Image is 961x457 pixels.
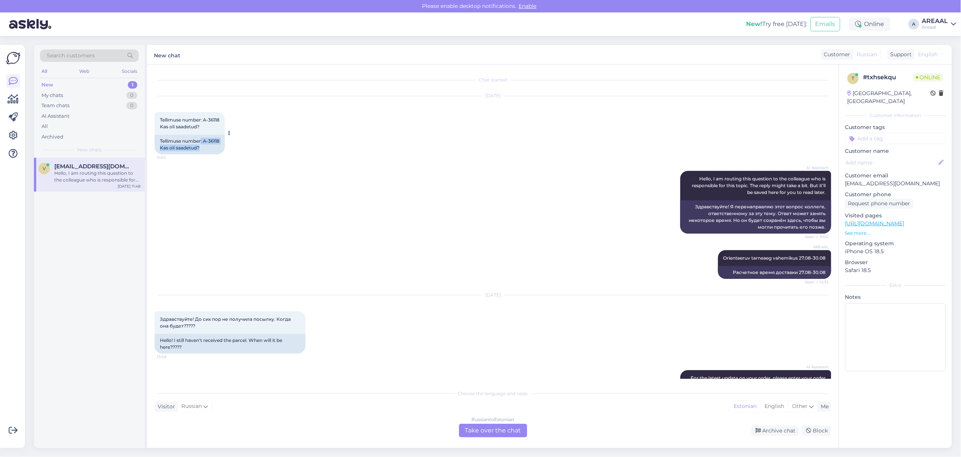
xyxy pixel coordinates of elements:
div: Take over the chat [459,424,527,437]
span: Seen ✓ 12:32 [801,279,829,285]
div: Здравствуйте! Я перенаправляю этот вопрос коллеге, ответственному за эту тему. Ответ может занять... [680,200,831,234]
div: Areaal [922,24,948,30]
div: Расчетное время доставки 27.08-30.08 [718,266,831,279]
span: t [852,75,855,81]
p: Customer tags [845,123,946,131]
span: New chats [77,146,101,153]
div: [DATE] [155,92,831,99]
p: Operating system [845,240,946,248]
div: Extra [845,282,946,289]
span: Hello, I am routing this question to the colleague who is responsible for this topic. The reply m... [692,176,827,195]
div: Online [849,17,890,31]
span: Russian [181,402,202,411]
p: Safari 18.5 [845,266,946,274]
div: AI Assistant [41,112,69,120]
div: Choose the language and reply [155,390,831,397]
input: Add a tag [845,133,946,144]
p: Notes [845,293,946,301]
div: Visitor [155,403,175,411]
div: Customer [821,51,850,58]
div: Hello! I still haven't received the parcel. When will it be here????? [155,334,305,354]
span: Tellimuse number: A-36118 Kas oli saadetud? [160,117,220,129]
p: Visited pages [845,212,946,220]
div: [GEOGRAPHIC_DATA], [GEOGRAPHIC_DATA] [847,89,931,105]
span: For the latest update on your order, please enter your order number and email here: - - - Deliver... [688,375,827,408]
p: See more ... [845,230,946,237]
div: English [761,401,788,412]
div: Archived [41,133,63,141]
div: 1 [128,81,137,89]
p: [EMAIL_ADDRESS][DOMAIN_NAME] [845,180,946,188]
a: [URL][DOMAIN_NAME] [845,220,904,227]
div: Team chats [41,102,69,109]
div: Customer information [845,112,946,119]
div: My chats [41,92,63,99]
span: Enable [517,3,539,9]
div: Try free [DATE]: [746,20,807,29]
span: 11:00 [157,155,185,160]
span: AI Assistant [801,364,829,370]
span: Seen ✓ 11:00 [801,234,829,240]
b: New! [746,20,763,28]
div: Chat started [155,77,831,83]
div: Tellimuse number: A-36118 Kas oli saadetud? [155,135,225,154]
input: Add name [846,158,937,167]
div: [DATE] [155,292,831,299]
div: Russian to Estonian [472,416,514,423]
div: Block [802,426,831,436]
p: Customer email [845,172,946,180]
div: Web [78,66,91,76]
span: AI Assistant [801,165,829,171]
div: [DATE] 11:48 [118,183,140,189]
p: Customer phone [845,191,946,198]
div: A [909,19,919,29]
div: # txhsekqu [863,73,913,82]
div: All [40,66,49,76]
span: Здравствуйте! До сих пор не получила посылку. Когда она будет????? [160,316,292,329]
span: English [918,51,938,58]
p: iPhone OS 18.5 [845,248,946,255]
span: 13:48 [157,354,185,360]
div: Socials [120,66,139,76]
div: Me [818,403,829,411]
div: New [41,81,53,89]
div: Archive chat [751,426,799,436]
span: Orienteeruv tarneaeg vahemikus 27.08-30.08 [723,255,826,261]
p: Browser [845,259,946,266]
span: v [43,166,46,171]
span: Search customers [47,52,95,60]
span: Other [792,403,808,409]
span: AREAAL [801,244,829,250]
div: Estonian [730,401,761,412]
div: 0 [126,92,137,99]
label: New chat [154,49,180,60]
div: AREAAL [922,18,948,24]
a: AREAALAreaal [922,18,956,30]
span: Online [913,73,944,82]
div: 0 [126,102,137,109]
span: Russian [857,51,877,58]
div: Request phone number [845,198,913,209]
span: viktoriasnetkova@gmail.com [54,163,133,170]
img: Askly Logo [6,51,20,65]
div: All [41,123,48,130]
div: Hello, I am routing this question to the colleague who is responsible for this topic. The reply m... [54,170,140,183]
button: Emails [811,17,840,31]
div: Support [887,51,912,58]
p: Customer name [845,147,946,155]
